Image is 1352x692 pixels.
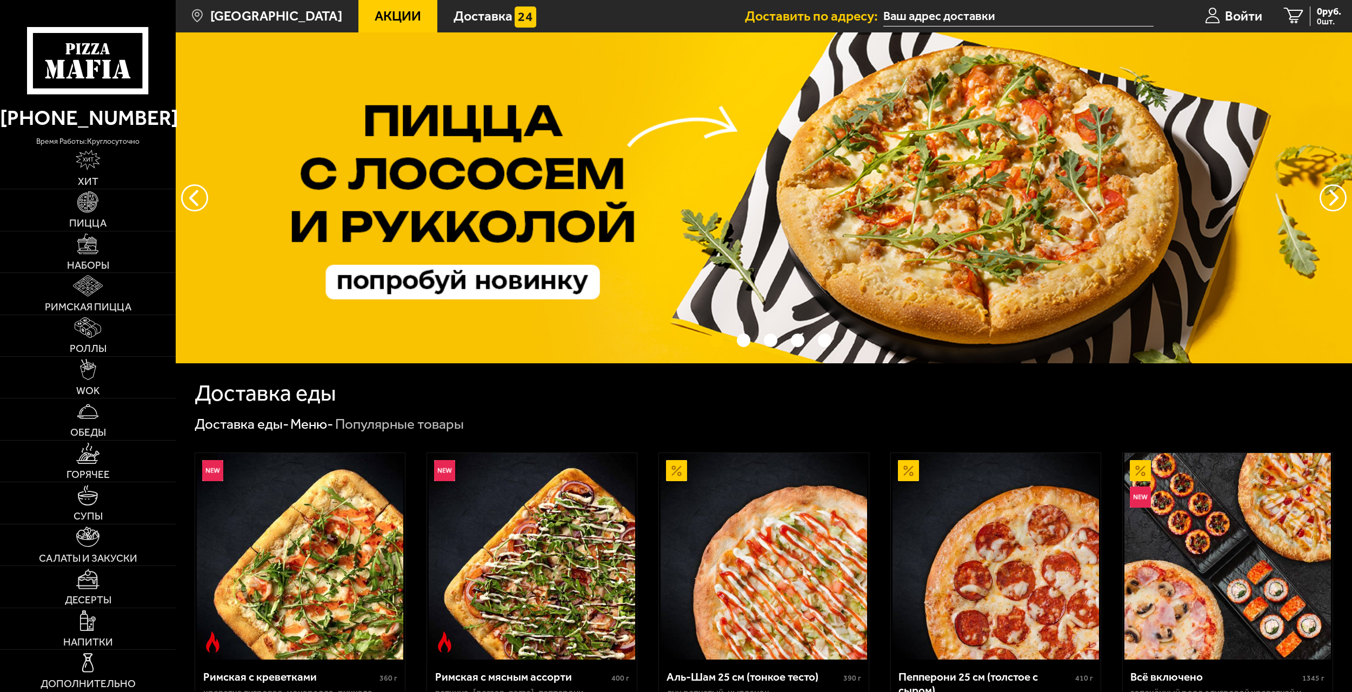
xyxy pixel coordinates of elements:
[41,678,136,689] span: Дополнительно
[429,453,635,660] img: Римская с мясным ассорти
[375,9,421,23] span: Акции
[39,553,137,563] span: Салаты и закуски
[710,334,723,347] button: точки переключения
[891,453,1101,660] a: АкционныйПепперони 25 см (толстое с сыром)
[290,416,333,432] a: Меню-
[195,382,336,405] h1: Доставка еды
[661,453,867,660] img: Аль-Шам 25 см (тонкое тесто)
[202,631,223,653] img: Острое блюдо
[181,184,208,211] button: следующий
[69,218,106,228] span: Пицца
[379,674,397,683] span: 360 г
[195,416,289,432] a: Доставка еды-
[202,460,223,481] img: Новинка
[67,260,109,270] span: Наборы
[659,453,869,660] a: АкционныйАль-Шам 25 см (тонкое тесто)
[210,9,342,23] span: [GEOGRAPHIC_DATA]
[1123,453,1333,660] a: АкционныйНовинкаВсё включено
[1302,674,1324,683] span: 1345 г
[76,385,100,396] span: WOK
[78,176,98,187] span: Хит
[666,460,687,481] img: Акционный
[335,415,464,434] div: Популярные товары
[434,631,455,653] img: Острое блюдо
[454,9,512,23] span: Доставка
[1130,460,1151,481] img: Акционный
[74,511,103,521] span: Супы
[195,453,405,660] a: НовинкаОстрое блюдоРимская с креветками
[893,453,1099,660] img: Пепперони 25 см (толстое с сыром)
[515,6,536,28] img: 15daf4d41897b9f0e9f617042186c801.svg
[197,453,403,660] img: Римская с креветками
[1124,453,1331,660] img: Всё включено
[427,453,637,660] a: НовинкаОстрое блюдоРимская с мясным ассорти
[667,670,840,684] div: Аль-Шам 25 см (тонкое тесто)
[611,674,629,683] span: 400 г
[818,334,831,347] button: точки переключения
[1075,674,1093,683] span: 410 г
[63,637,113,647] span: Напитки
[65,595,111,605] span: Десерты
[883,6,1154,26] input: Ваш адрес доставки
[70,343,106,354] span: Роллы
[791,334,804,347] button: точки переключения
[1130,487,1151,508] img: Новинка
[203,670,377,684] div: Римская с креветками
[764,334,777,347] button: точки переключения
[1317,6,1341,16] span: 0 руб.
[70,427,106,437] span: Обеды
[45,302,131,312] span: Римская пицца
[435,670,609,684] div: Римская с мясным ассорти
[737,334,750,347] button: точки переключения
[1317,17,1341,26] span: 0 шт.
[898,460,919,481] img: Акционный
[1320,184,1347,211] button: предыдущий
[434,460,455,481] img: Новинка
[843,674,861,683] span: 390 г
[1225,9,1262,23] span: Войти
[1130,670,1300,684] div: Всё включено
[745,9,883,23] span: Доставить по адресу:
[66,469,110,480] span: Горячее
